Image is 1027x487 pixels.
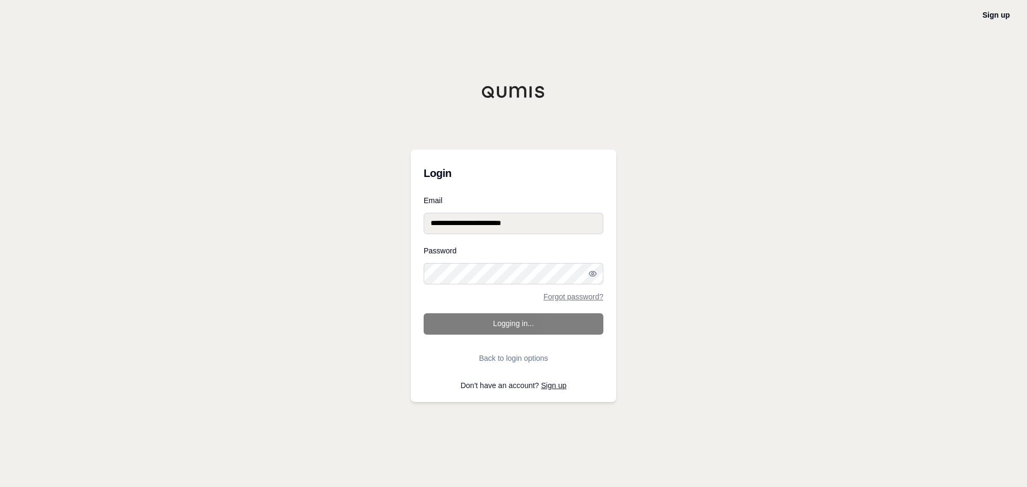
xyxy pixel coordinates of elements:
[424,247,603,254] label: Password
[424,347,603,369] button: Back to login options
[481,86,546,98] img: Qumis
[541,381,566,390] a: Sign up
[424,197,603,204] label: Email
[543,293,603,300] a: Forgot password?
[424,163,603,184] h3: Login
[424,382,603,389] p: Don't have an account?
[983,11,1010,19] a: Sign up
